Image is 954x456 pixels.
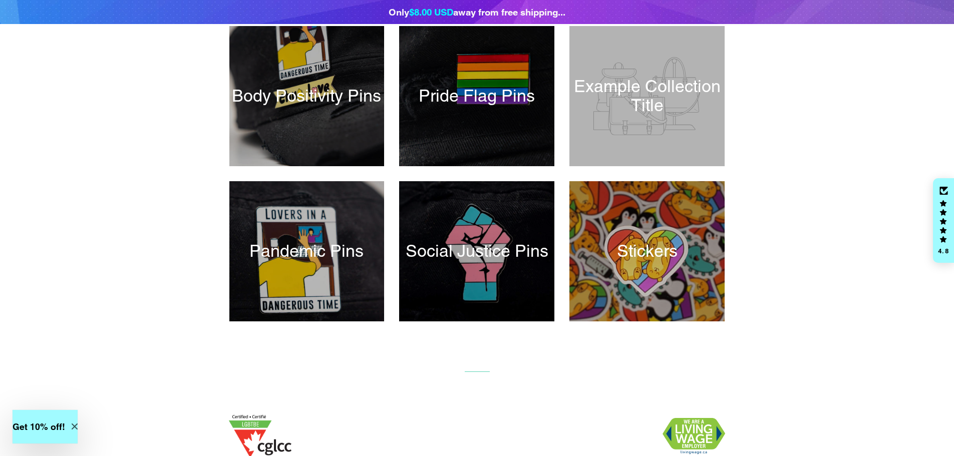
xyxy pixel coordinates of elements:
a: Body Positivity Pins [229,26,385,166]
img: 1706832627.png [663,418,725,454]
div: 4.8 [937,248,949,254]
a: Social Justice Pins [399,181,554,321]
div: Only away from free shipping... [389,5,565,19]
div: Click to open Judge.me floating reviews tab [933,178,954,263]
a: Pandemic Pins [229,181,385,321]
span: $8.00 USD [409,7,453,18]
a: Pride Flag Pins [399,26,554,166]
a: Stickers [569,181,725,321]
a: Example Collection Title [569,26,725,166]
